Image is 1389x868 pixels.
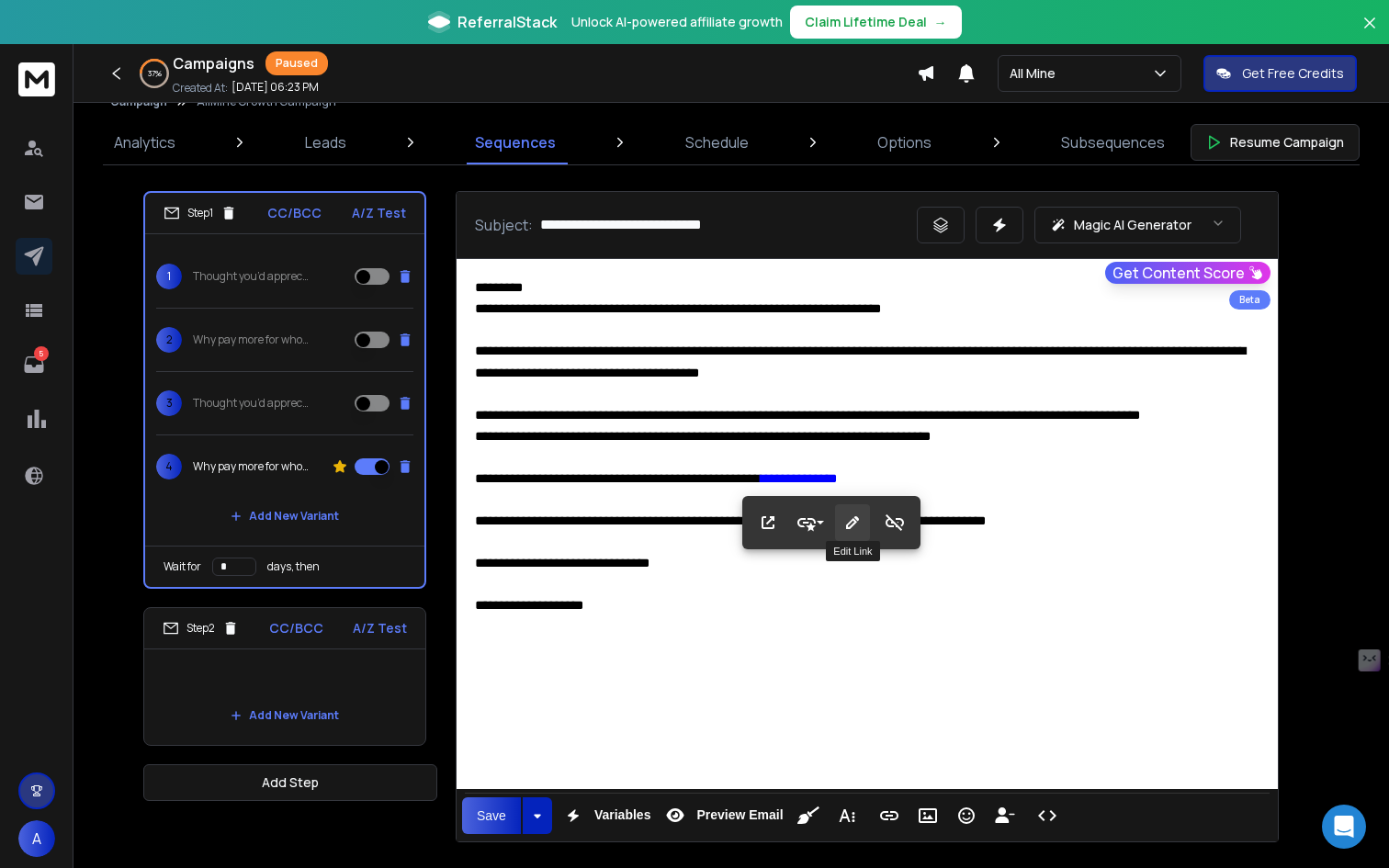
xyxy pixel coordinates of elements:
li: Step1CC/BCCA/Z Test1Thought you’d appreciate this2Why pay more for wholesale vendor furniture?3Th... [143,191,426,589]
p: Why pay more for wholesale vendor furniture? [193,459,311,474]
p: days, then [267,559,320,574]
p: Subject: [475,214,533,236]
button: Clean HTML [791,797,826,834]
p: All Mine [1010,64,1063,83]
a: Subsequences [1050,120,1176,164]
div: Edit Link [826,541,879,561]
p: Magic AI Generator [1074,216,1191,234]
p: [DATE] 06:23 PM [231,80,319,95]
button: Close banner [1358,11,1382,55]
span: Variables [591,807,655,823]
button: Emoticons [949,797,984,834]
p: A/Z Test [353,619,407,637]
a: Leads [294,120,357,164]
p: CC/BCC [269,619,323,637]
p: Options [877,131,932,153]
span: Preview Email [693,807,786,823]
button: Insert Unsubscribe Link [988,797,1022,834]
p: 37 % [148,68,162,79]
button: Add New Variant [216,498,354,535]
span: 4 [156,454,182,479]
p: Unlock AI-powered affiliate growth [571,13,783,31]
p: Analytics [114,131,175,153]
p: Leads [305,131,346,153]
button: Save [462,797,521,834]
p: Subsequences [1061,131,1165,153]
a: Schedule [674,120,760,164]
button: Insert Link (⌘K) [872,797,907,834]
button: Add New Variant [216,697,354,734]
p: Thought you’d appreciate this [193,269,311,284]
span: 3 [156,390,182,416]
p: Why pay more for wholesale vendor furniture? [193,333,311,347]
p: CC/BCC [267,204,322,222]
p: Wait for [164,559,201,574]
p: Get Free Credits [1242,64,1344,83]
button: A [18,820,55,857]
button: Variables [556,797,655,834]
button: Preview Email [658,797,786,834]
button: Magic AI Generator [1034,207,1241,243]
a: Options [866,120,943,164]
button: Unlink [877,504,912,541]
p: A/Z Test [352,204,406,222]
button: Style [793,504,828,541]
span: → [934,13,947,31]
span: 2 [156,327,182,353]
button: More Text [830,797,864,834]
div: Paused [265,51,328,75]
div: Step 2 [163,620,239,637]
a: 5 [16,346,52,383]
div: Beta [1229,290,1270,310]
button: Get Free Credits [1203,55,1357,92]
p: Sequences [475,131,556,153]
button: Insert Image (⌘P) [910,797,945,834]
p: Thought you’d appreciate this [193,396,311,411]
button: Resume Campaign [1191,124,1360,161]
div: Open Intercom Messenger [1322,805,1366,849]
p: Created At: [173,81,228,96]
button: Add Step [143,764,437,801]
div: Step 1 [164,205,237,221]
button: Code View [1030,797,1065,834]
p: 5 [34,346,49,361]
button: Get Content Score [1105,262,1270,284]
span: ReferralStack [457,11,557,33]
a: Analytics [103,120,186,164]
a: Sequences [464,120,567,164]
button: Claim Lifetime Deal→ [790,6,962,39]
h1: Campaigns [173,52,254,74]
button: Open Link [751,504,785,541]
span: 1 [156,264,182,289]
p: Schedule [685,131,749,153]
li: Step2CC/BCCA/Z Test Add New Variant [143,607,426,746]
